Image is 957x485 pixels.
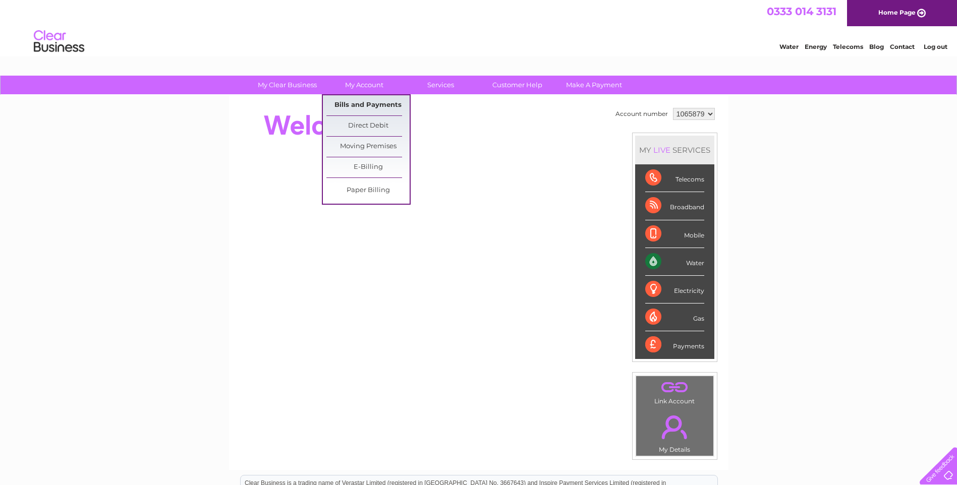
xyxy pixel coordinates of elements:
[651,145,672,155] div: LIVE
[552,76,636,94] a: Make A Payment
[241,6,717,49] div: Clear Business is a trading name of Verastar Limited (registered in [GEOGRAPHIC_DATA] No. 3667643...
[645,220,704,248] div: Mobile
[635,136,714,164] div: MY SERVICES
[645,304,704,331] div: Gas
[645,331,704,358] div: Payments
[399,76,482,94] a: Services
[33,26,85,57] img: logo.png
[645,164,704,192] div: Telecoms
[476,76,559,94] a: Customer Help
[636,376,714,407] td: Link Account
[639,379,711,396] a: .
[613,105,670,123] td: Account number
[924,43,947,50] a: Log out
[645,248,704,276] div: Water
[326,116,410,136] a: Direct Debit
[326,180,410,201] a: Paper Billing
[767,5,836,18] a: 0333 014 3131
[326,95,410,115] a: Bills and Payments
[639,409,711,445] a: .
[890,43,915,50] a: Contact
[246,76,329,94] a: My Clear Business
[779,43,799,50] a: Water
[805,43,827,50] a: Energy
[322,76,406,94] a: My Account
[645,192,704,220] div: Broadband
[869,43,884,50] a: Blog
[645,276,704,304] div: Electricity
[636,407,714,456] td: My Details
[326,137,410,157] a: Moving Premises
[326,157,410,177] a: E-Billing
[833,43,863,50] a: Telecoms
